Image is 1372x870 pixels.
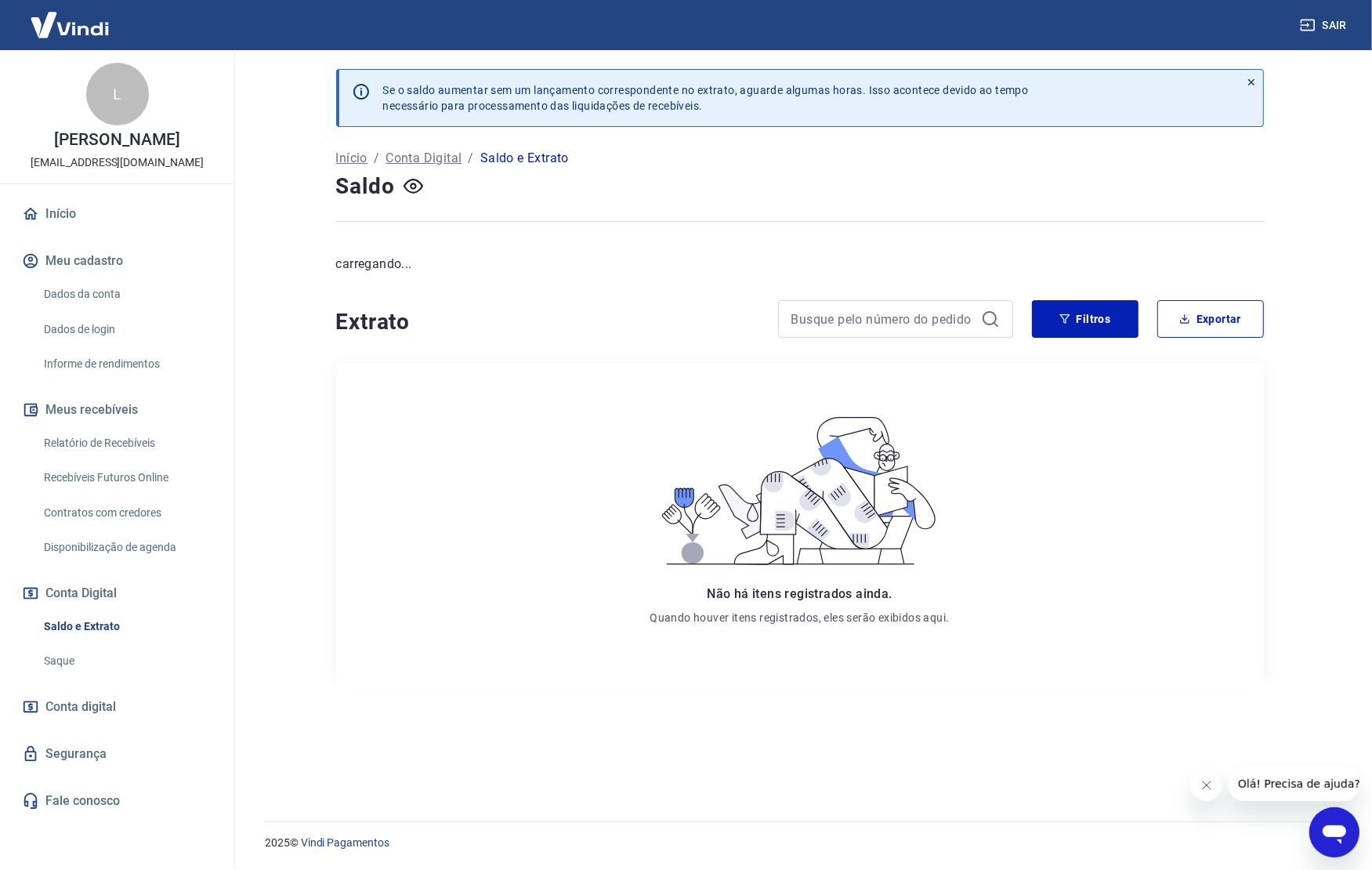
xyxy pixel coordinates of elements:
[1309,807,1359,857] iframe: Botão para abrir a janela de mensagens
[469,149,474,168] p: /
[386,149,462,168] a: Conta Digital
[1191,770,1222,801] iframe: Fechar mensagem
[9,11,132,24] span: Olá! Precisa de ajuda?
[336,306,759,338] h4: Extrato
[38,348,215,380] a: Informe de rendimentos
[45,696,116,718] span: Conta digital
[19,197,215,231] a: Início
[1297,11,1353,40] button: Sair
[38,531,215,564] a: Disponibilização de agenda
[19,576,215,611] button: Conta Digital
[38,314,215,346] a: Dados de login
[383,82,1029,114] p: Se o saldo aumentar sem um lançamento correspondente no extrato, aguarde algumas horas. Isso acon...
[38,611,215,643] a: Saldo e Extrato
[374,149,379,168] p: /
[38,462,215,494] a: Recebíveis Futuros Online
[791,307,975,331] input: Busque pelo número do pedido
[650,610,949,625] p: Quando houver itens registrados, eles serão exibidos aqui.
[301,836,389,849] a: Vindi Pagamentos
[19,784,215,818] a: Fale conosco
[19,690,215,724] a: Conta digital
[86,63,149,125] div: L
[38,497,215,529] a: Contratos com credores
[19,244,215,278] button: Meu cadastro
[265,835,1334,851] p: 2025 ©
[38,427,215,459] a: Relatório de Recebíveis
[336,149,367,168] a: Início
[336,171,395,202] h4: Saldo
[480,149,569,168] p: Saldo e Extrato
[1032,300,1139,338] button: Filtros
[1157,300,1264,338] button: Exportar
[38,278,215,310] a: Dados da conta
[1229,767,1359,801] iframe: Mensagem da empresa
[31,154,204,171] p: [EMAIL_ADDRESS][DOMAIN_NAME]
[38,645,215,677] a: Saque
[707,586,892,601] span: Não há itens registrados ainda.
[19,737,215,771] a: Segurança
[54,132,179,148] p: [PERSON_NAME]
[19,393,215,427] button: Meus recebíveis
[19,1,121,49] img: Vindi
[336,255,1264,274] p: carregando...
